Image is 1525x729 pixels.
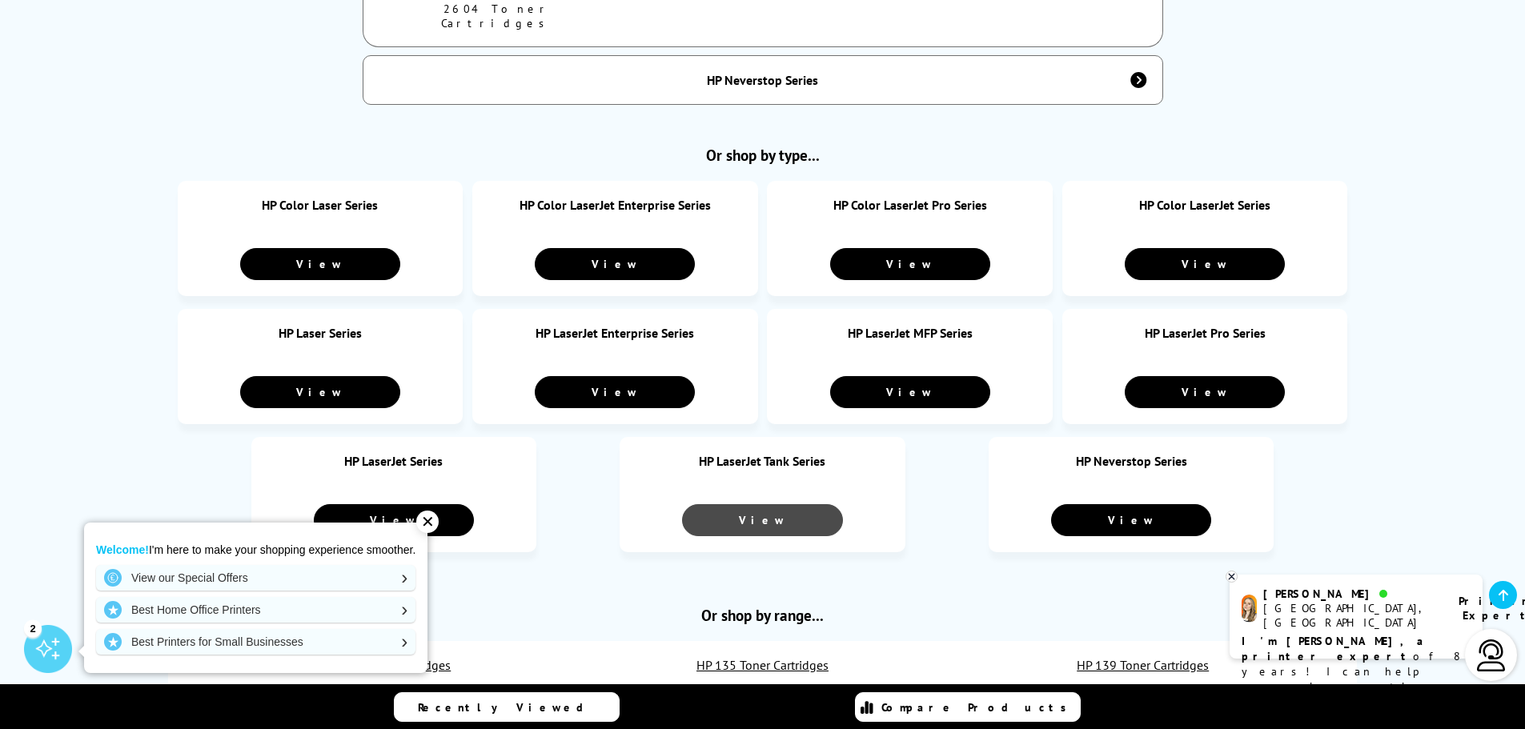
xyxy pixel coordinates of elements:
a: HP Color LaserJet Enterprise Series [520,197,711,213]
a: Recently Viewed [394,692,620,722]
a: HP Neverstop Series [1076,453,1187,469]
a: HP LaserJet MFP Series [848,325,973,341]
a: View [830,376,990,408]
div: 2 [24,619,42,637]
strong: Welcome! [96,543,149,556]
p: of 8 years! I can help you choose the right product [1242,634,1471,710]
a: HP LaserJet Enterprise Series [536,325,694,341]
a: View [240,376,400,408]
a: View [535,376,695,408]
a: View [240,248,400,280]
a: HP Color Laser Series [262,197,378,213]
span: Compare Products [881,700,1075,715]
a: Best Printers for Small Businesses [96,629,415,655]
a: HP LaserJet Tank Series [699,453,825,469]
a: HP Laser Series [279,325,362,341]
img: amy-livechat.png [1242,595,1257,623]
p: I'm here to make your shopping experience smoother. [96,543,415,557]
div: [PERSON_NAME] [1263,587,1439,601]
div: [GEOGRAPHIC_DATA], [GEOGRAPHIC_DATA] [1263,601,1439,630]
a: HP 135 Toner Cartridges [696,657,829,673]
a: HP LaserJet Series [344,453,443,469]
h2: Or shop by type... [168,145,1358,165]
a: View [1125,376,1285,408]
a: HP LaserJet Pro Series [1145,325,1266,341]
a: View [682,504,842,536]
a: Best Home Office Printers [96,597,415,623]
div: ✕ [416,511,439,533]
a: View [1125,248,1285,280]
a: HP 139 Toner Cartridges [1077,657,1209,673]
a: View [830,248,990,280]
a: View our Special Offers [96,565,415,591]
a: HP Color LaserJet Series [1139,197,1270,213]
a: Compare Products [855,692,1081,722]
a: View [1051,504,1211,536]
a: View [314,504,474,536]
div: HP Neverstop Series [707,72,818,88]
img: user-headset-light.svg [1475,639,1507,671]
a: View [535,248,695,280]
h2: Or shop by range... [168,605,1358,625]
b: I'm [PERSON_NAME], a printer expert [1242,634,1428,663]
a: HP Color LaserJet Pro Series [833,197,987,213]
span: Recently Viewed [418,700,600,715]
